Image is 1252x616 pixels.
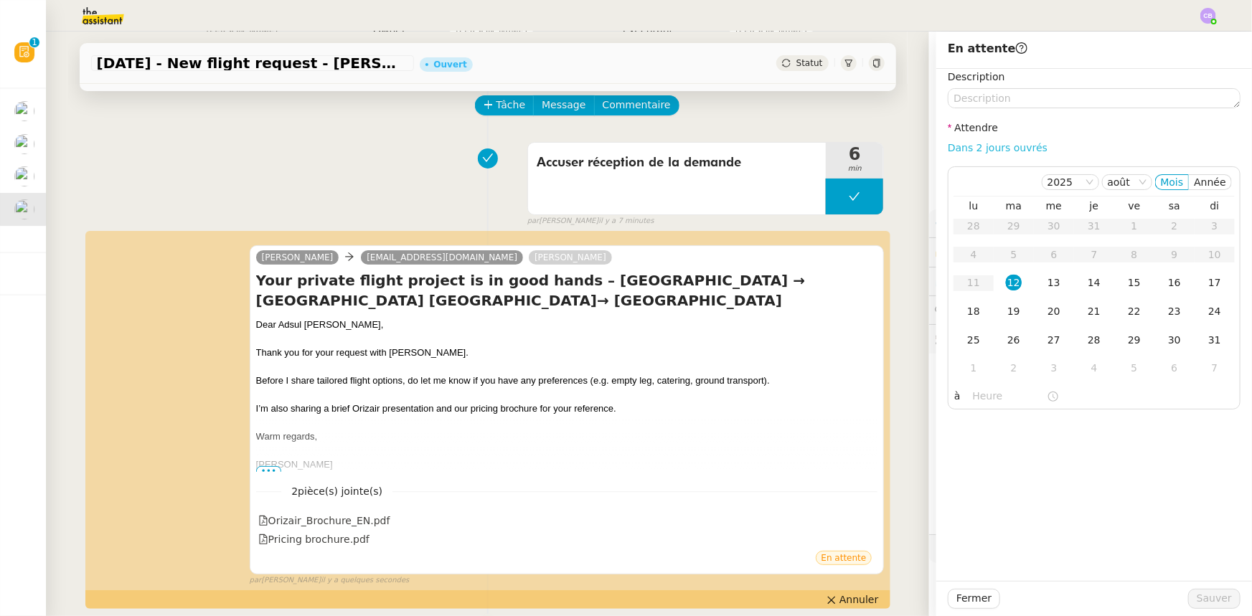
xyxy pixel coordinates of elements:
td: 31/08/2025 [1195,326,1235,355]
td: 21/08/2025 [1074,298,1114,326]
td: 02/09/2025 [994,354,1034,383]
div: 17 [1207,275,1223,290]
div: 7 [1207,360,1223,376]
span: Warm regards, [256,431,317,442]
span: Commentaire [603,97,671,113]
td: 24/08/2025 [1195,298,1235,326]
nz-badge-sup: 1 [29,37,39,47]
td: 01/09/2025 [954,354,994,383]
span: Mois [1161,176,1184,188]
nz-select-item: 2025 [1048,175,1093,189]
td: 05/09/2025 [1114,354,1154,383]
span: ⏲️ [935,275,1034,287]
td: 03/09/2025 [1034,354,1074,383]
div: 13 [1046,275,1062,290]
div: 24 [1207,303,1223,319]
div: 30 [1167,332,1182,348]
label: Attendre [948,122,998,133]
div: 1 [966,360,982,376]
span: il y a quelques secondes [321,574,409,587]
a: [PERSON_NAME] [256,251,339,264]
div: 28 [1086,332,1102,348]
span: 🧴 [935,543,979,554]
span: Tâche [496,97,526,113]
div: 4 [1086,360,1102,376]
td: 15/08/2025 [1114,269,1154,298]
img: users%2FW4OQjB9BRtYK2an7yusO0WsYLsD3%2Favatar%2F28027066-518b-424c-8476-65f2e549ac29 [14,134,34,154]
div: 18 [966,303,982,319]
td: 14/08/2025 [1074,269,1114,298]
div: 21 [1086,303,1102,319]
td: 17/08/2025 [1195,269,1235,298]
div: Orizair_Brochure_EN.pdf [258,513,390,529]
span: Before I share tailored flight options, do let me know if you have any preferences (e.g. empty le... [256,375,770,386]
small: [PERSON_NAME] [250,574,410,587]
div: 12 [1006,275,1022,290]
div: 💬Commentaires [929,296,1252,324]
span: 6 [826,146,883,163]
a: [PERSON_NAME] [529,251,612,264]
small: [PERSON_NAME] [527,215,654,227]
span: 💬 [935,304,1027,316]
span: par [527,215,540,227]
td: 18/08/2025 [954,298,994,326]
td: 04/09/2025 [1074,354,1114,383]
span: En attente [948,42,1027,55]
span: il y a 7 minutes [598,215,654,227]
span: En attente [822,553,867,563]
th: jeu. [1074,199,1114,212]
div: 14 [1086,275,1102,290]
div: ⚙️Procédures [929,209,1252,237]
td: 27/08/2025 [1034,326,1074,355]
a: Dans 2 jours ouvrés [948,142,1048,153]
div: 25 [966,332,982,348]
button: Fermer [948,589,1000,609]
td: 28/08/2025 [1074,326,1114,355]
span: Thank you for your request with [PERSON_NAME]. [256,347,469,358]
span: I’m also sharing a brief Orizair presentation and our pricing brochure for your reference. [256,403,616,414]
span: Fermer [956,590,992,607]
div: 16 [1167,275,1182,290]
span: Année [1194,176,1226,188]
td: 29/08/2025 [1114,326,1154,355]
span: 2 [281,483,392,500]
div: 🧴Autres [929,535,1252,563]
th: sam. [1154,199,1195,212]
img: users%2FW4OQjB9BRtYK2an7yusO0WsYLsD3%2Favatar%2F28027066-518b-424c-8476-65f2e549ac29 [14,101,34,121]
th: dim. [1195,199,1235,212]
td: 13/08/2025 [1034,269,1074,298]
div: 2 [1006,360,1022,376]
div: 15 [1126,275,1142,290]
img: svg [1200,8,1216,24]
img: users%2FC9SBsJ0duuaSgpQFj5LgoEX8n0o2%2Favatar%2Fec9d51b8-9413-4189-adfb-7be4d8c96a3c [14,199,34,219]
td: 19/08/2025 [994,298,1034,326]
div: Pricing brochure.pdf [258,531,370,548]
td: 20/08/2025 [1034,298,1074,326]
button: Annuler [821,592,884,607]
div: 🕵️Autres demandes en cours 19 [929,325,1252,353]
p: 1 [32,37,37,50]
div: Dear Adsul [PERSON_NAME], [256,318,878,332]
th: lun. [954,199,994,212]
span: min [826,163,883,175]
div: 22 [1126,303,1142,319]
div: 20 [1046,303,1062,319]
span: 🔐 [935,244,1028,260]
div: 19 [1006,303,1022,319]
div: 3 [1046,360,1062,376]
div: ⏲️Tâches 6:45 [929,267,1252,295]
nz-select-item: août [1108,175,1147,189]
div: 27 [1046,332,1062,348]
th: mar. [994,199,1034,212]
span: 🕵️ [935,333,1119,344]
span: à [954,388,961,404]
td: 16/08/2025 [1154,269,1195,298]
td: 25/08/2025 [954,326,994,355]
span: Message [542,97,585,113]
label: Description [948,71,1005,82]
span: Statut [796,58,823,68]
td: 06/09/2025 [1154,354,1195,383]
th: ven. [1114,199,1154,212]
td: 26/08/2025 [994,326,1034,355]
span: [PERSON_NAME] [256,459,333,470]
